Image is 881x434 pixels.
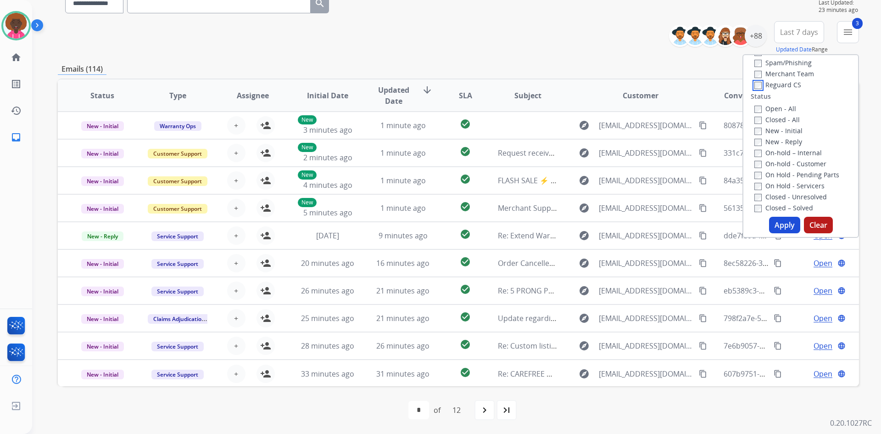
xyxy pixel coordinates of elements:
span: [EMAIL_ADDRESS][DOMAIN_NAME] [599,285,693,296]
span: New - Initial [81,204,124,214]
span: + [234,120,238,131]
div: +88 [745,25,767,47]
span: 23 minutes ago [819,6,859,14]
input: Closed – Solved [754,205,762,212]
mat-icon: explore [579,313,590,324]
span: [EMAIL_ADDRESS][DOMAIN_NAME] [599,175,693,186]
span: [EMAIL_ADDRESS][DOMAIN_NAME] [599,340,693,351]
mat-icon: check_circle [460,174,471,185]
label: Dev Test [754,47,792,56]
span: New - Initial [81,149,124,158]
span: 26 minutes ago [376,341,429,351]
span: Re: CAREFREE DEEP 71.5 LOVESEAT b4a7a66f-7573-42c6-8ac2-5b7e838afad [498,369,753,379]
input: Merchant Team [754,71,762,78]
span: Range [776,45,828,53]
mat-icon: person_add [260,340,271,351]
p: New [298,115,317,124]
img: avatar [3,13,29,39]
mat-icon: explore [579,368,590,379]
mat-icon: person_add [260,147,271,158]
span: + [234,230,238,241]
span: Update regarding your fulfillment method for Service Order: 58fed57a-1457-4735-8640-35e564d41fec [498,313,846,323]
mat-icon: person_add [260,368,271,379]
input: On-hold – Internal [754,150,762,157]
mat-icon: check_circle [460,201,471,212]
mat-icon: inbox [11,132,22,143]
p: New [298,198,317,207]
mat-icon: check_circle [460,339,471,350]
button: + [227,144,245,162]
button: + [227,171,245,190]
span: eb5389c3-ac37-4ba6-a133-d3765b03579f [724,286,864,296]
button: 3 [837,21,859,43]
button: + [227,254,245,272]
mat-icon: person_add [260,120,271,131]
label: Spam/Phishing [754,58,812,67]
span: New - Reply [82,231,123,241]
span: 7e6b9057-858f-4ee9-bb08-bae724081403 [724,341,865,351]
span: 2 minutes ago [303,152,352,163]
span: Open [814,313,832,324]
mat-icon: explore [579,258,590,269]
span: Updated Date [373,85,415,107]
span: Service Support [151,259,204,269]
mat-icon: content_copy [699,370,707,378]
span: [DATE] [316,231,339,241]
button: + [227,309,245,327]
input: New - Initial [754,128,762,135]
button: + [227,116,245,135]
span: + [234,258,238,269]
input: Reguard CS [754,82,762,89]
span: FLASH SALE ⚡ $200 Off RadWagon 5 [498,175,625,186]
button: + [227,337,245,355]
div: of [434,405,440,416]
label: Closed - All [754,115,800,124]
input: Closed - All [754,117,762,124]
span: + [234,368,238,379]
button: Updated Date [776,46,812,53]
span: Open [814,340,832,351]
span: Service Support [151,370,204,379]
mat-icon: home [11,52,22,63]
input: Open - All [754,106,762,113]
span: Request received] Resolve the issue and log your decision. ͏‌ ͏‌ ͏‌ ͏‌ ͏‌ ͏‌ ͏‌ ͏‌ ͏‌ ͏‌ ͏‌ ͏‌ ͏‌... [498,148,769,158]
span: 331c7bf9-6991-48d2-8b4e-c08643464298 [724,148,864,158]
mat-icon: person_add [260,230,271,241]
span: Initial Date [307,90,348,101]
span: Service Support [151,342,204,351]
span: 1 minute ago [380,120,426,130]
span: 28 minutes ago [301,341,354,351]
input: Spam/Phishing [754,60,762,67]
span: + [234,175,238,186]
mat-icon: check_circle [460,311,471,322]
label: Merchant Team [754,69,814,78]
span: [EMAIL_ADDRESS][DOMAIN_NAME] [599,230,693,241]
input: On Hold - Pending Parts [754,172,762,179]
mat-icon: content_copy [699,287,707,295]
mat-icon: explore [579,203,590,214]
span: Customer Support [148,176,207,186]
mat-icon: person_add [260,203,271,214]
mat-icon: person_add [260,258,271,269]
mat-icon: explore [579,175,590,186]
span: [EMAIL_ADDRESS][DOMAIN_NAME] [599,203,693,214]
span: 561356fa-a423-4479-b5ce-f1e053bc1298 [724,203,861,213]
span: [EMAIL_ADDRESS][DOMAIN_NAME] [599,258,693,269]
mat-icon: content_copy [699,342,707,350]
div: 12 [445,401,468,419]
span: 21 minutes ago [376,286,429,296]
input: On Hold - Servicers [754,183,762,190]
label: On Hold - Pending Parts [754,170,839,179]
span: 9 minutes ago [379,231,428,241]
mat-icon: explore [579,230,590,241]
mat-icon: content_copy [699,149,707,157]
span: Status [90,90,114,101]
span: Open [814,258,832,269]
span: 5 minutes ago [303,208,352,218]
mat-icon: language [837,314,846,322]
mat-icon: content_copy [774,370,782,378]
span: Claims Adjudication [148,314,211,324]
mat-icon: arrow_downward [422,85,433,96]
span: Conversation ID [724,90,783,101]
span: Service Support [151,287,204,296]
